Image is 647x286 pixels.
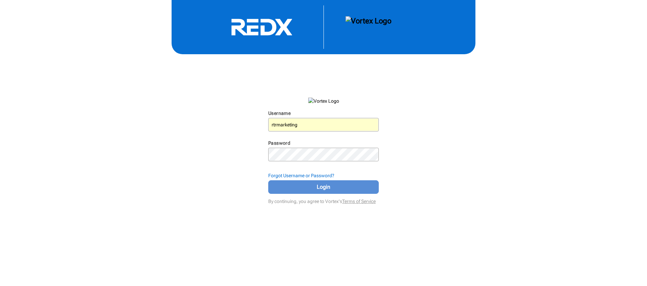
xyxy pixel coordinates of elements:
[211,18,313,36] svg: RedX Logo
[308,98,339,104] img: Vortex Logo
[268,110,291,116] label: Username
[268,140,290,146] label: Password
[268,180,379,194] button: Login
[342,199,376,204] a: Terms of Service
[268,173,334,178] strong: Forgot Username or Password?
[277,183,370,191] span: Login
[268,172,379,179] div: Forgot Username or Password?
[346,16,391,38] img: Vortex Logo
[268,195,379,205] div: By continuing, you agree to Vortex's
